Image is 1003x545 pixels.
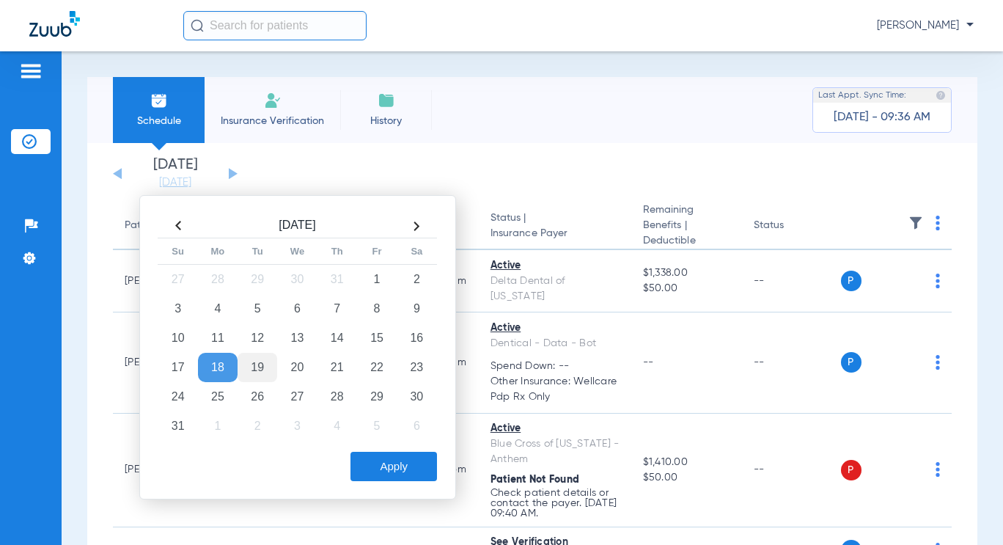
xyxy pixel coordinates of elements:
[643,455,730,470] span: $1,410.00
[491,359,620,374] span: Spend Down: --
[643,357,654,367] span: --
[191,19,204,32] img: Search Icon
[841,271,861,291] span: P
[936,274,940,288] img: group-dot-blue.svg
[124,114,194,128] span: Schedule
[491,274,620,304] div: Delta Dental of [US_STATE]
[29,11,80,37] img: Zuub Logo
[150,92,168,109] img: Schedule
[264,92,282,109] img: Manual Insurance Verification
[936,462,940,477] img: group-dot-blue.svg
[742,202,841,250] th: Status
[631,202,742,250] th: Remaining Benefits |
[491,336,620,351] div: Dentical - Data - Bot
[491,226,620,241] span: Insurance Payer
[216,114,329,128] span: Insurance Verification
[742,414,841,527] td: --
[479,202,631,250] th: Status |
[834,110,930,125] span: [DATE] - 09:36 AM
[19,62,43,80] img: hamburger-icon
[643,233,730,249] span: Deductible
[131,175,219,190] a: [DATE]
[491,374,620,405] span: Other Insurance: Wellcare Pdp Rx Only
[183,11,367,40] input: Search for patients
[643,470,730,486] span: $50.00
[936,216,940,230] img: group-dot-blue.svg
[742,312,841,414] td: --
[491,475,579,485] span: Patient Not Found
[936,90,946,100] img: last sync help info
[841,460,861,480] span: P
[491,436,620,467] div: Blue Cross of [US_STATE] - Anthem
[643,281,730,296] span: $50.00
[877,18,974,33] span: [PERSON_NAME]
[491,421,620,436] div: Active
[908,216,923,230] img: filter.svg
[491,321,620,336] div: Active
[491,258,620,274] div: Active
[131,158,219,190] li: [DATE]
[818,88,906,103] span: Last Appt. Sync Time:
[351,114,421,128] span: History
[742,250,841,312] td: --
[841,352,861,373] span: P
[125,218,189,233] div: Patient Name
[936,355,940,370] img: group-dot-blue.svg
[378,92,395,109] img: History
[198,214,397,238] th: [DATE]
[125,218,204,233] div: Patient Name
[491,488,620,519] p: Check patient details or contact the payer. [DATE] 09:40 AM.
[350,452,437,481] button: Apply
[643,266,730,281] span: $1,338.00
